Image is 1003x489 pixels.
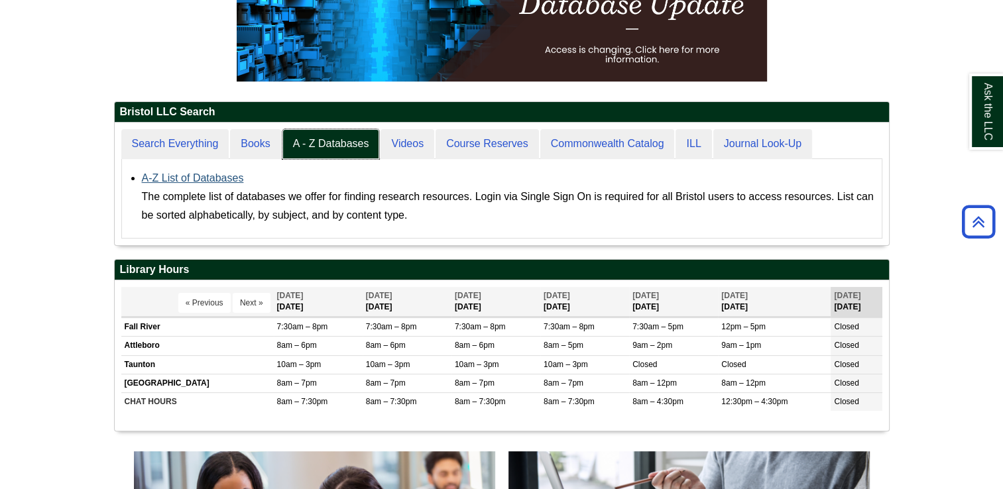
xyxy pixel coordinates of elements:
[834,360,858,369] span: Closed
[834,397,858,406] span: Closed
[142,188,875,225] div: The complete list of databases we offer for finding research resources. Login via Single Sign On ...
[455,378,495,388] span: 8am – 7pm
[366,291,392,300] span: [DATE]
[544,341,583,350] span: 8am – 5pm
[366,378,406,388] span: 8am – 7pm
[115,260,889,280] h2: Library Hours
[455,397,506,406] span: 8am – 7:30pm
[721,341,761,350] span: 9am – 1pm
[115,102,889,123] h2: Bristol LLC Search
[233,293,270,313] button: Next »
[366,360,410,369] span: 10am – 3pm
[718,287,831,317] th: [DATE]
[676,129,711,159] a: ILL
[455,341,495,350] span: 8am – 6pm
[629,287,718,317] th: [DATE]
[121,355,274,374] td: Taunton
[834,378,858,388] span: Closed
[277,360,322,369] span: 10am – 3pm
[834,322,858,331] span: Closed
[721,360,746,369] span: Closed
[436,129,539,159] a: Course Reserves
[178,293,231,313] button: « Previous
[121,318,274,337] td: Fall River
[632,397,683,406] span: 8am – 4:30pm
[277,322,328,331] span: 7:30am – 8pm
[366,322,417,331] span: 7:30am – 8pm
[632,322,683,331] span: 7:30am – 5pm
[121,129,229,159] a: Search Everything
[455,322,506,331] span: 7:30am – 8pm
[366,341,406,350] span: 8am – 6pm
[455,360,499,369] span: 10am – 3pm
[142,172,244,184] a: A-Z List of Databases
[540,129,675,159] a: Commonwealth Catalog
[540,287,629,317] th: [DATE]
[121,392,274,411] td: CHAT HOURS
[381,129,434,159] a: Videos
[721,291,748,300] span: [DATE]
[277,291,304,300] span: [DATE]
[277,341,317,350] span: 8am – 6pm
[451,287,540,317] th: [DATE]
[277,397,328,406] span: 8am – 7:30pm
[834,341,858,350] span: Closed
[366,397,417,406] span: 8am – 7:30pm
[544,291,570,300] span: [DATE]
[831,287,882,317] th: [DATE]
[544,397,595,406] span: 8am – 7:30pm
[274,287,363,317] th: [DATE]
[721,378,766,388] span: 8am – 12pm
[277,378,317,388] span: 8am – 7pm
[282,129,380,159] a: A - Z Databases
[544,360,588,369] span: 10am – 3pm
[632,360,657,369] span: Closed
[834,291,860,300] span: [DATE]
[230,129,280,159] a: Books
[121,337,274,355] td: Attleboro
[544,322,595,331] span: 7:30am – 8pm
[363,287,451,317] th: [DATE]
[544,378,583,388] span: 8am – 7pm
[713,129,812,159] a: Journal Look-Up
[632,291,659,300] span: [DATE]
[721,322,766,331] span: 12pm – 5pm
[632,378,677,388] span: 8am – 12pm
[455,291,481,300] span: [DATE]
[957,213,1000,231] a: Back to Top
[121,374,274,392] td: [GEOGRAPHIC_DATA]
[632,341,672,350] span: 9am – 2pm
[721,397,788,406] span: 12:30pm – 4:30pm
